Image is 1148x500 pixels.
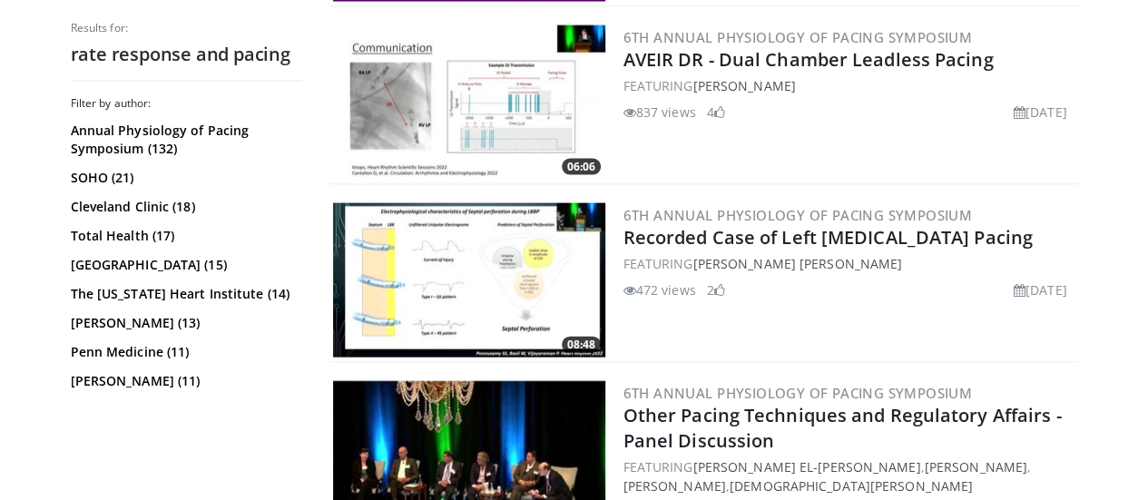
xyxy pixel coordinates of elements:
[692,77,795,94] a: [PERSON_NAME]
[71,198,298,216] a: Cleveland Clinic (18)
[623,280,696,299] li: 472 views
[623,28,972,46] a: 6th Annual Physiology of Pacing Symposium
[692,255,902,272] a: [PERSON_NAME] [PERSON_NAME]
[333,25,605,180] a: 06:06
[562,337,601,353] span: 08:48
[692,458,920,475] a: [PERSON_NAME] El-[PERSON_NAME]
[623,103,696,122] li: 837 views
[1014,280,1067,299] li: [DATE]
[623,403,1062,453] a: Other Pacing Techniques and Regulatory Affairs - Panel Discussion
[71,372,298,390] a: [PERSON_NAME] (11)
[623,76,1074,95] div: FEATURING
[71,169,298,187] a: SOHO (21)
[623,384,972,402] a: 6th Annual Physiology of Pacing Symposium
[623,47,994,72] a: AVEIR DR - Dual Chamber Leadless Pacing
[71,227,298,245] a: Total Health (17)
[623,206,972,224] a: 6th Annual Physiology of Pacing Symposium
[71,122,298,158] a: Annual Physiology of Pacing Symposium (132)
[730,477,973,495] a: [DEMOGRAPHIC_DATA][PERSON_NAME]
[623,225,1033,250] a: Recorded Case of Left [MEDICAL_DATA] Pacing
[71,314,298,332] a: [PERSON_NAME] (13)
[623,254,1074,273] div: FEATURING
[71,96,302,111] h3: Filter by author:
[925,458,1027,475] a: [PERSON_NAME]
[333,25,605,180] img: 200a5531-12ba-4414-9e8b-af411d5eb99e.300x170_q85_crop-smart_upscale.jpg
[71,343,298,361] a: Penn Medicine (11)
[71,285,298,303] a: The [US_STATE] Heart Institute (14)
[623,457,1074,495] div: FEATURING , , ,
[71,256,298,274] a: [GEOGRAPHIC_DATA] (15)
[707,280,725,299] li: 2
[707,103,725,122] li: 4
[1014,103,1067,122] li: [DATE]
[333,203,605,358] a: 08:48
[623,477,726,495] a: [PERSON_NAME]
[71,21,302,35] p: Results for:
[562,159,601,175] span: 06:06
[333,203,605,358] img: 84d99354-25d0-48f7-97b3-825d0ee9f937.300x170_q85_crop-smart_upscale.jpg
[71,43,302,66] h2: rate response and pacing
